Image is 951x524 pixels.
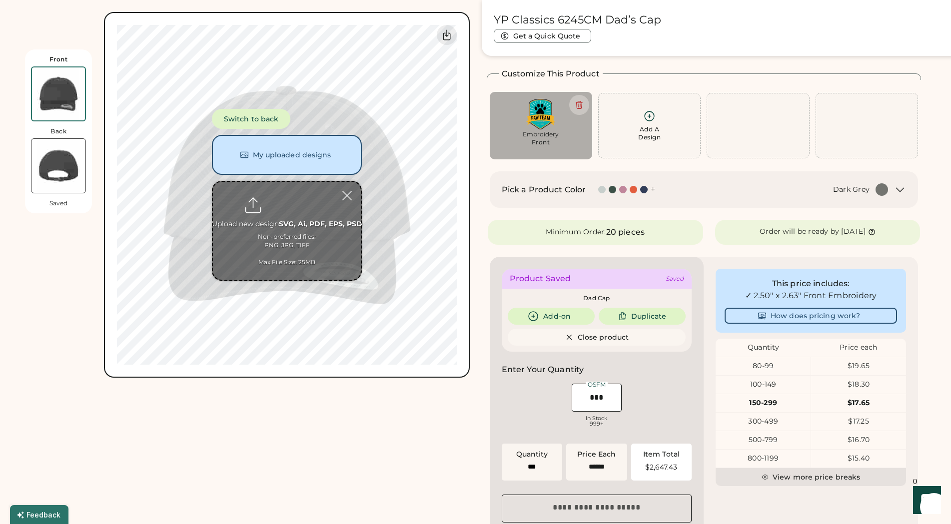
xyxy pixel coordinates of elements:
button: View more price breaks [716,468,906,486]
div: 100-149 [716,380,811,390]
div: Price each [811,343,906,353]
div: Saved [666,275,684,283]
div: OSFM [586,382,608,388]
div: $17.25 [811,417,906,427]
h2: Customize This Product [502,68,600,80]
div: 300-499 [716,417,811,427]
div: This price includes: [725,278,897,290]
strong: SVG, Ai, PDF, EPS, PSD [279,219,362,228]
div: Saved [49,199,67,207]
div: Minimum Order: [546,227,606,237]
div: $16.70 [811,435,906,445]
div: $17.65 [811,398,906,408]
div: 80-99 [716,361,811,371]
div: Order will be ready by [760,227,840,237]
button: Get a Quick Quote [494,29,591,43]
div: $15.40 [811,454,906,464]
div: + [651,184,655,195]
h2: Enter Your Quantity [502,364,584,376]
div: [DATE] [841,227,866,237]
h1: YP Classics 6245CM Dad’s Cap [494,13,661,27]
img: YP Classics 6245CM Dark Grey Back Thumbnail [31,139,85,193]
button: Delete this decoration. [569,95,589,115]
button: How does pricing work? [725,308,897,324]
div: Add A Design [638,125,661,141]
img: PAW-TEAMu.logo-editable.jpg [497,99,585,129]
div: Download Front Mockup [437,25,457,45]
div: 150-299 [716,398,811,408]
div: $2,647.43 [637,464,686,471]
div: 800-1199 [716,454,811,464]
div: 20 pieces [606,226,645,238]
div: Front [49,55,68,63]
div: Quantity [516,450,548,460]
button: Add-on [508,308,595,325]
div: Dark Grey [833,185,870,195]
button: Switch to back [212,109,290,129]
button: Duplicate [599,308,686,325]
div: In Stock 999+ [572,416,622,427]
div: Front [532,138,550,146]
button: My uploaded designs [212,135,362,175]
div: Product Saved [510,273,571,285]
div: $18.30 [811,380,906,390]
h2: Pick a Product Color [502,184,586,196]
div: ✓ 2.50" x 2.63" Front Embroidery [725,290,897,302]
button: Close product [508,329,686,346]
img: YP Classics 6245CM Dark Grey Front Thumbnail [32,67,85,120]
iframe: Front Chat [904,479,947,522]
div: Back [50,127,66,135]
div: Item Total [643,450,680,460]
div: $19.65 [811,361,906,371]
div: 500-799 [716,435,811,445]
div: Dad Cap [508,295,686,302]
div: Upload new design [212,219,362,229]
div: Quantity [716,343,811,353]
div: Price Each [577,450,616,460]
div: Embroidery [497,130,585,138]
